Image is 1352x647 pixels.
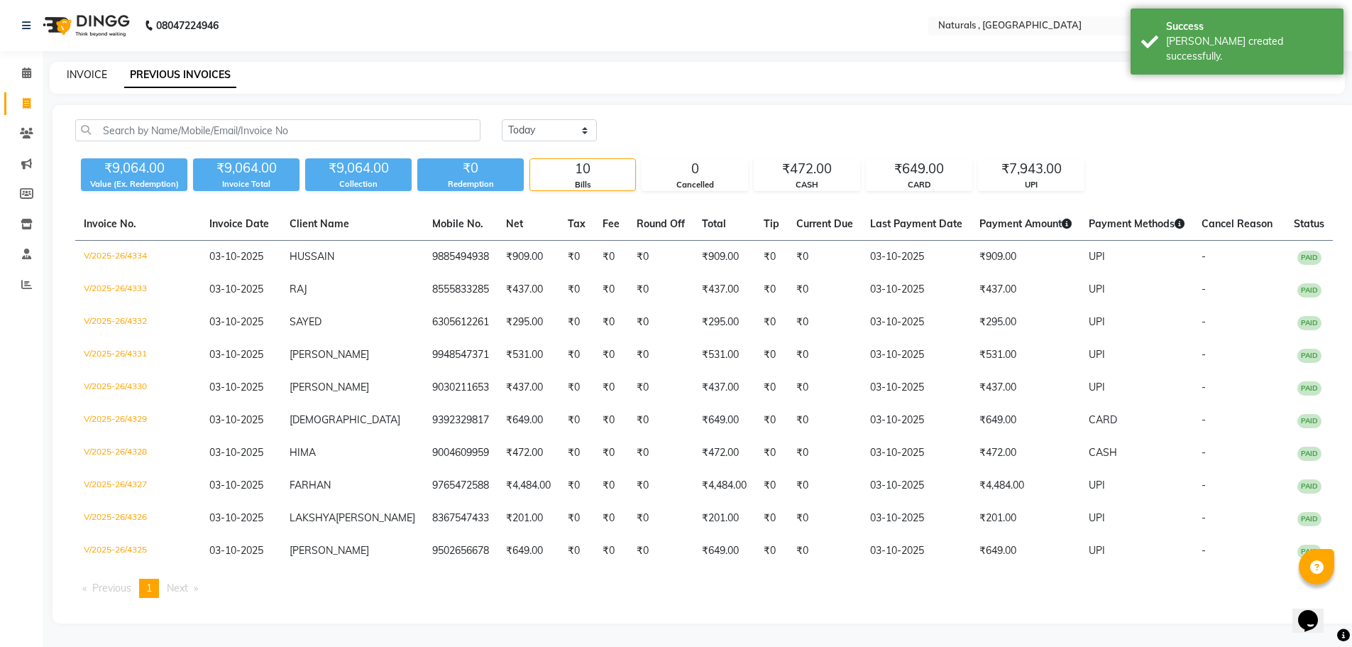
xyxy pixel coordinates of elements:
td: ₹0 [594,273,628,306]
div: ₹7,943.00 [979,159,1084,179]
span: Current Due [796,217,853,230]
div: Value (Ex. Redemption) [81,178,187,190]
span: UPI [1089,511,1105,524]
span: Fee [603,217,620,230]
td: 03-10-2025 [862,306,971,339]
span: Next [167,582,188,594]
td: 03-10-2025 [862,241,971,274]
td: ₹0 [594,404,628,437]
div: 10 [530,159,635,179]
a: PREVIOUS INVOICES [124,62,236,88]
td: 03-10-2025 [862,502,971,535]
span: [DEMOGRAPHIC_DATA] [290,413,400,426]
span: PAID [1297,316,1321,330]
td: ₹649.00 [498,535,559,567]
span: Total [702,217,726,230]
td: ₹437.00 [498,273,559,306]
td: ₹0 [755,535,788,567]
td: ₹0 [628,306,693,339]
iframe: chat widget [1292,590,1338,633]
span: - [1202,348,1206,361]
span: PAID [1297,349,1321,363]
td: ₹295.00 [693,306,755,339]
span: UPI [1089,348,1105,361]
td: ₹0 [594,437,628,469]
td: V/2025-26/4326 [75,502,201,535]
td: V/2025-26/4329 [75,404,201,437]
span: CARD [1089,413,1117,426]
span: PAID [1297,414,1321,428]
span: - [1202,315,1206,328]
span: Payment Amount [979,217,1072,230]
td: ₹437.00 [971,273,1080,306]
span: [PERSON_NAME] [290,348,369,361]
span: PAID [1297,251,1321,265]
td: ₹0 [628,469,693,502]
td: ₹0 [594,535,628,567]
span: 03-10-2025 [209,381,263,393]
td: ₹531.00 [693,339,755,371]
td: ₹909.00 [693,241,755,274]
span: - [1202,544,1206,557]
td: 9030211653 [424,371,498,404]
td: ₹0 [594,339,628,371]
td: ₹0 [559,469,594,502]
div: 0 [642,159,747,179]
td: ₹0 [594,502,628,535]
span: Cancel Reason [1202,217,1273,230]
span: 03-10-2025 [209,250,263,263]
td: ₹0 [755,437,788,469]
span: Previous [92,582,131,594]
span: PAID [1297,381,1321,396]
td: ₹472.00 [498,437,559,469]
span: - [1202,250,1206,263]
td: ₹201.00 [693,502,755,535]
td: V/2025-26/4325 [75,535,201,567]
td: V/2025-26/4332 [75,306,201,339]
div: ₹649.00 [867,159,972,179]
div: Collection [305,178,412,190]
td: ₹0 [788,535,862,567]
span: 03-10-2025 [209,315,263,328]
td: 9948547371 [424,339,498,371]
span: 03-10-2025 [209,413,263,426]
td: ₹0 [559,437,594,469]
td: ₹0 [594,371,628,404]
td: ₹0 [559,502,594,535]
span: PAID [1297,447,1321,461]
td: ₹0 [755,502,788,535]
td: ₹0 [788,502,862,535]
span: Tax [568,217,586,230]
div: ₹472.00 [754,159,859,179]
span: Status [1294,217,1324,230]
td: 03-10-2025 [862,339,971,371]
td: ₹437.00 [693,273,755,306]
span: [PERSON_NAME] [336,511,415,524]
td: ₹437.00 [498,371,559,404]
td: 03-10-2025 [862,437,971,469]
td: ₹0 [628,339,693,371]
td: V/2025-26/4331 [75,339,201,371]
td: 8367547433 [424,502,498,535]
div: ₹0 [417,158,524,178]
td: V/2025-26/4334 [75,241,201,274]
span: 03-10-2025 [209,544,263,557]
td: 03-10-2025 [862,371,971,404]
td: 03-10-2025 [862,404,971,437]
span: UPI [1089,479,1105,491]
span: Mobile No. [432,217,483,230]
td: ₹0 [788,273,862,306]
span: HUSSAIN [290,250,334,263]
td: ₹0 [755,273,788,306]
td: 9392329817 [424,404,498,437]
div: CASH [754,179,859,191]
td: ₹295.00 [971,306,1080,339]
span: 03-10-2025 [209,511,263,524]
span: UPI [1089,283,1105,295]
td: ₹472.00 [971,437,1080,469]
span: UPI [1089,381,1105,393]
td: ₹0 [788,404,862,437]
span: SAYED [290,315,321,328]
td: ₹0 [788,339,862,371]
td: 03-10-2025 [862,535,971,567]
